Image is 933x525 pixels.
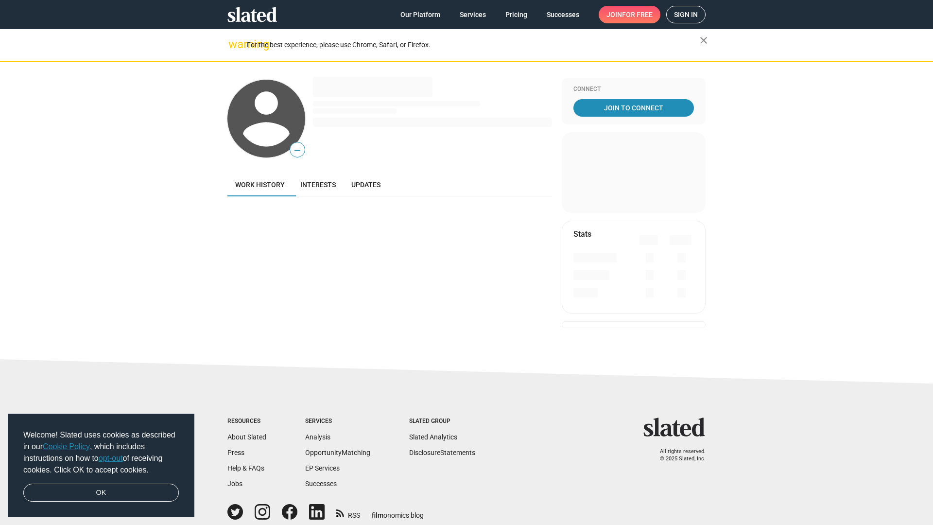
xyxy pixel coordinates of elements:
[539,6,587,23] a: Successes
[305,449,370,456] a: OpportunityMatching
[650,448,706,462] p: All rights reserved. © 2025 Slated, Inc.
[573,86,694,93] div: Connect
[698,35,709,46] mat-icon: close
[372,511,383,519] span: film
[393,6,448,23] a: Our Platform
[505,6,527,23] span: Pricing
[228,38,240,50] mat-icon: warning
[599,6,660,23] a: Joinfor free
[498,6,535,23] a: Pricing
[8,414,194,518] div: cookieconsent
[351,181,380,189] span: Updates
[227,449,244,456] a: Press
[305,418,370,425] div: Services
[305,464,340,472] a: EP Services
[43,442,90,451] a: Cookie Policy
[460,6,486,23] span: Services
[372,503,424,520] a: filmonomics blog
[235,181,285,189] span: Work history
[344,173,388,196] a: Updates
[622,6,653,23] span: for free
[674,6,698,23] span: Sign in
[305,433,330,441] a: Analysis
[247,38,700,52] div: For the best experience, please use Chrome, Safari, or Firefox.
[293,173,344,196] a: Interests
[305,480,337,488] a: Successes
[666,6,706,23] a: Sign in
[227,173,293,196] a: Work history
[573,99,694,117] a: Join To Connect
[227,433,266,441] a: About Slated
[99,454,123,462] a: opt-out
[227,464,264,472] a: Help & FAQs
[400,6,440,23] span: Our Platform
[575,99,692,117] span: Join To Connect
[547,6,579,23] span: Successes
[606,6,653,23] span: Join
[336,505,360,520] a: RSS
[23,429,179,476] span: Welcome! Slated uses cookies as described in our , which includes instructions on how to of recei...
[290,144,305,157] span: —
[227,418,266,425] div: Resources
[409,418,475,425] div: Slated Group
[409,433,457,441] a: Slated Analytics
[573,229,591,239] mat-card-title: Stats
[23,484,179,502] a: dismiss cookie message
[409,449,475,456] a: DisclosureStatements
[300,181,336,189] span: Interests
[227,480,242,488] a: Jobs
[452,6,494,23] a: Services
